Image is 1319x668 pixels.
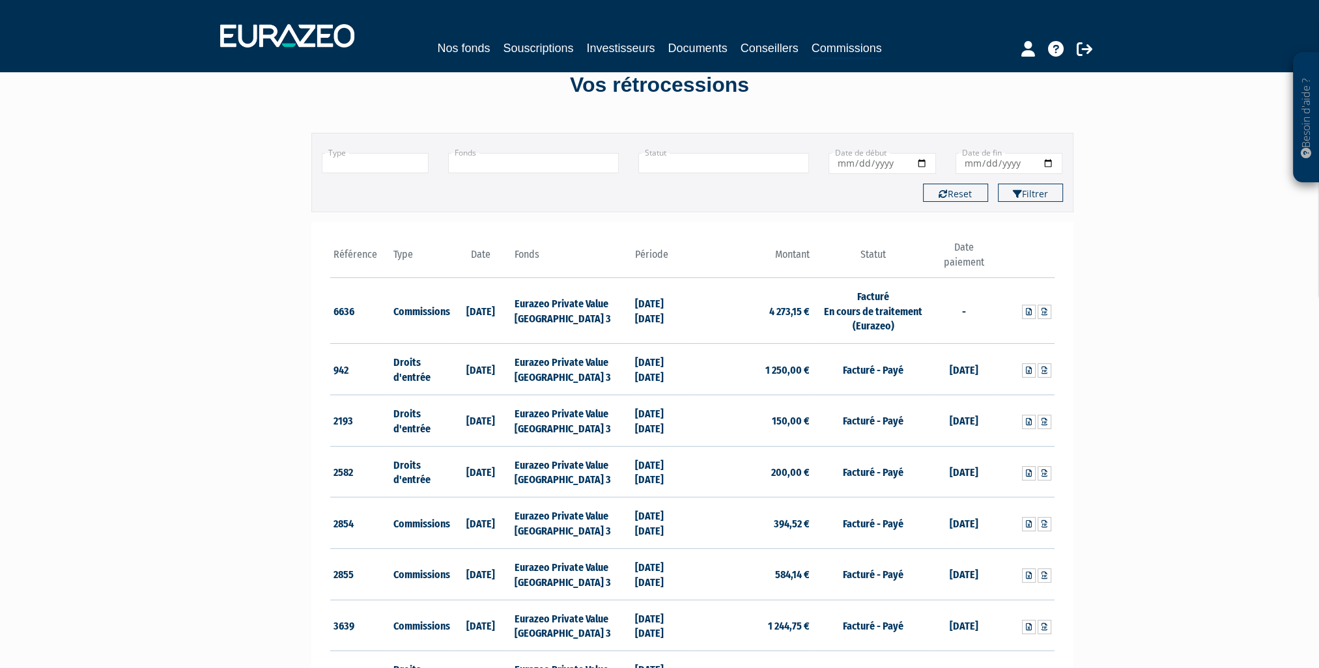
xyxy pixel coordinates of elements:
[511,548,631,600] td: Eurazeo Private Value [GEOGRAPHIC_DATA] 3
[390,277,451,344] td: Commissions
[632,344,692,395] td: [DATE] [DATE]
[813,497,933,549] td: Facturé - Payé
[632,277,692,344] td: [DATE] [DATE]
[692,600,813,651] td: 1 244,75 €
[668,39,728,57] a: Documents
[692,395,813,446] td: 150,00 €
[511,600,631,651] td: Eurazeo Private Value [GEOGRAPHIC_DATA] 3
[220,24,354,48] img: 1732889491-logotype_eurazeo_blanc_rvb.png
[330,344,391,395] td: 942
[692,446,813,497] td: 200,00 €
[933,395,994,446] td: [DATE]
[330,277,391,344] td: 6636
[933,277,994,344] td: -
[813,344,933,395] td: Facturé - Payé
[330,600,391,651] td: 3639
[933,497,994,549] td: [DATE]
[503,39,573,57] a: Souscriptions
[692,548,813,600] td: 584,14 €
[451,600,511,651] td: [DATE]
[741,39,799,57] a: Conseillers
[390,600,451,651] td: Commissions
[289,70,1031,100] div: Vos rétrocessions
[390,344,451,395] td: Droits d'entrée
[586,39,655,57] a: Investisseurs
[933,240,994,277] th: Date paiement
[933,600,994,651] td: [DATE]
[511,240,631,277] th: Fonds
[813,446,933,497] td: Facturé - Payé
[511,395,631,446] td: Eurazeo Private Value [GEOGRAPHIC_DATA] 3
[692,277,813,344] td: 4 273,15 €
[330,548,391,600] td: 2855
[451,548,511,600] td: [DATE]
[330,240,391,277] th: Référence
[511,344,631,395] td: Eurazeo Private Value [GEOGRAPHIC_DATA] 3
[330,446,391,497] td: 2582
[330,395,391,446] td: 2193
[511,497,631,549] td: Eurazeo Private Value [GEOGRAPHIC_DATA] 3
[813,548,933,600] td: Facturé - Payé
[813,240,933,277] th: Statut
[451,446,511,497] td: [DATE]
[813,395,933,446] td: Facturé - Payé
[390,446,451,497] td: Droits d'entrée
[812,39,882,59] a: Commissions
[511,277,631,344] td: Eurazeo Private Value [GEOGRAPHIC_DATA] 3
[451,277,511,344] td: [DATE]
[390,497,451,549] td: Commissions
[451,344,511,395] td: [DATE]
[632,548,692,600] td: [DATE] [DATE]
[632,395,692,446] td: [DATE] [DATE]
[933,446,994,497] td: [DATE]
[813,600,933,651] td: Facturé - Payé
[390,240,451,277] th: Type
[632,497,692,549] td: [DATE] [DATE]
[511,446,631,497] td: Eurazeo Private Value [GEOGRAPHIC_DATA] 3
[813,277,933,344] td: Facturé En cours de traitement (Eurazeo)
[1299,59,1314,176] p: Besoin d'aide ?
[692,240,813,277] th: Montant
[923,184,988,202] button: Reset
[632,446,692,497] td: [DATE] [DATE]
[998,184,1063,202] button: Filtrer
[390,548,451,600] td: Commissions
[330,497,391,549] td: 2854
[390,395,451,446] td: Droits d'entrée
[692,344,813,395] td: 1 250,00 €
[933,344,994,395] td: [DATE]
[933,548,994,600] td: [DATE]
[451,497,511,549] td: [DATE]
[451,240,511,277] th: Date
[451,395,511,446] td: [DATE]
[632,240,692,277] th: Période
[692,497,813,549] td: 394,52 €
[437,39,490,57] a: Nos fonds
[632,600,692,651] td: [DATE] [DATE]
